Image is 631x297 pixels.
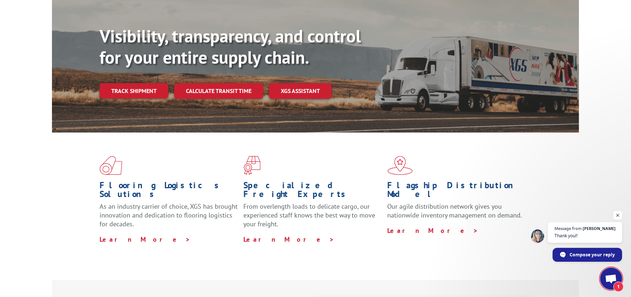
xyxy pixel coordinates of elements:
[570,248,615,261] span: Compose your reply
[243,181,382,202] h1: Specialized Freight Experts
[388,181,526,202] h1: Flagship Distribution Model
[583,226,616,230] span: [PERSON_NAME]
[100,83,168,99] a: Track shipment
[100,235,191,244] a: Learn More >
[243,156,261,175] img: xgs-icon-focused-on-flooring-red
[613,282,624,292] span: 1
[100,25,361,68] b: Visibility, transparency, and control for your entire supply chain.
[100,156,122,175] img: xgs-icon-total-supply-chain-intelligence-red
[388,202,522,219] span: Our agile distribution network gives you nationwide inventory management on demand.
[555,232,616,239] span: Thank you!!
[243,235,335,244] a: Learn More >
[600,268,622,290] div: Open chat
[243,202,382,235] p: From overlength loads to delicate cargo, our experienced staff knows the best way to move your fr...
[174,83,263,99] a: Calculate transit time
[100,202,238,228] span: As an industry carrier of choice, XGS has brought innovation and dedication to flooring logistics...
[388,156,413,175] img: xgs-icon-flagship-distribution-model-red
[388,226,479,235] a: Learn More >
[100,181,238,202] h1: Flooring Logistics Solutions
[555,226,582,230] span: Message from
[269,83,332,99] a: XGS ASSISTANT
